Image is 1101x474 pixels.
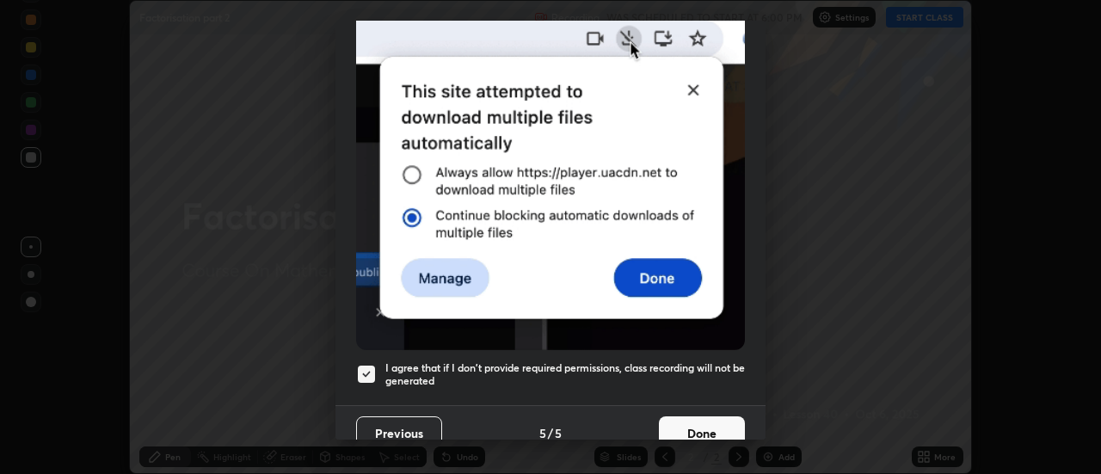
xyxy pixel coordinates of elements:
h4: 5 [555,424,562,442]
button: Done [659,416,745,451]
h5: I agree that if I don't provide required permissions, class recording will not be generated [385,361,745,388]
button: Previous [356,416,442,451]
h4: / [548,424,553,442]
h4: 5 [539,424,546,442]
